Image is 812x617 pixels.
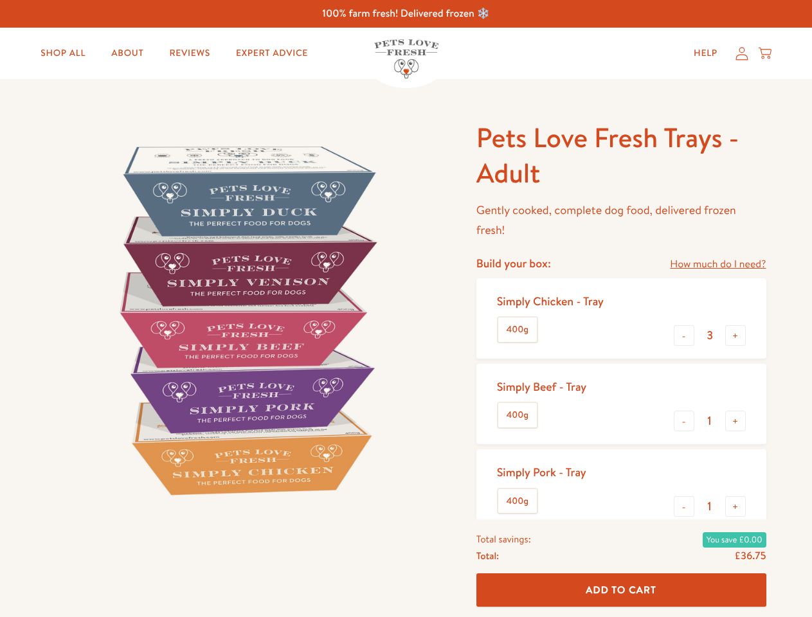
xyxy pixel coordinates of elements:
a: Expert Advice [226,40,318,66]
button: - [674,325,694,346]
span: Add To Cart [586,583,656,596]
a: Reviews [159,40,220,66]
label: 400g [498,317,537,342]
h4: Build your box: [476,256,551,271]
button: + [725,325,746,346]
div: Simply Chicken - Tray [497,294,604,308]
a: About [101,40,154,66]
button: - [674,411,694,431]
button: - [674,496,694,517]
a: Help [683,40,728,66]
h1: Pets Love Fresh Trays - Adult [476,120,766,190]
div: Simply Pork - Tray [497,465,586,479]
a: Shop All [30,40,96,66]
label: 400g [498,489,537,514]
button: + [725,411,746,431]
button: Add To Cart [476,573,766,607]
button: + [725,496,746,517]
span: £36.75 [734,549,766,563]
img: Pets Love Fresh [374,39,438,78]
span: Total savings: [476,531,531,548]
span: Total: [476,548,499,564]
img: Pets Love Fresh Trays - Adult [46,120,446,519]
p: Gently cooked, complete dog food, delivered frozen fresh! [476,201,766,240]
a: How much do I need? [670,256,766,273]
div: Simply Beef - Tray [497,379,586,394]
span: You save £0.00 [703,532,766,548]
label: 400g [498,403,537,427]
